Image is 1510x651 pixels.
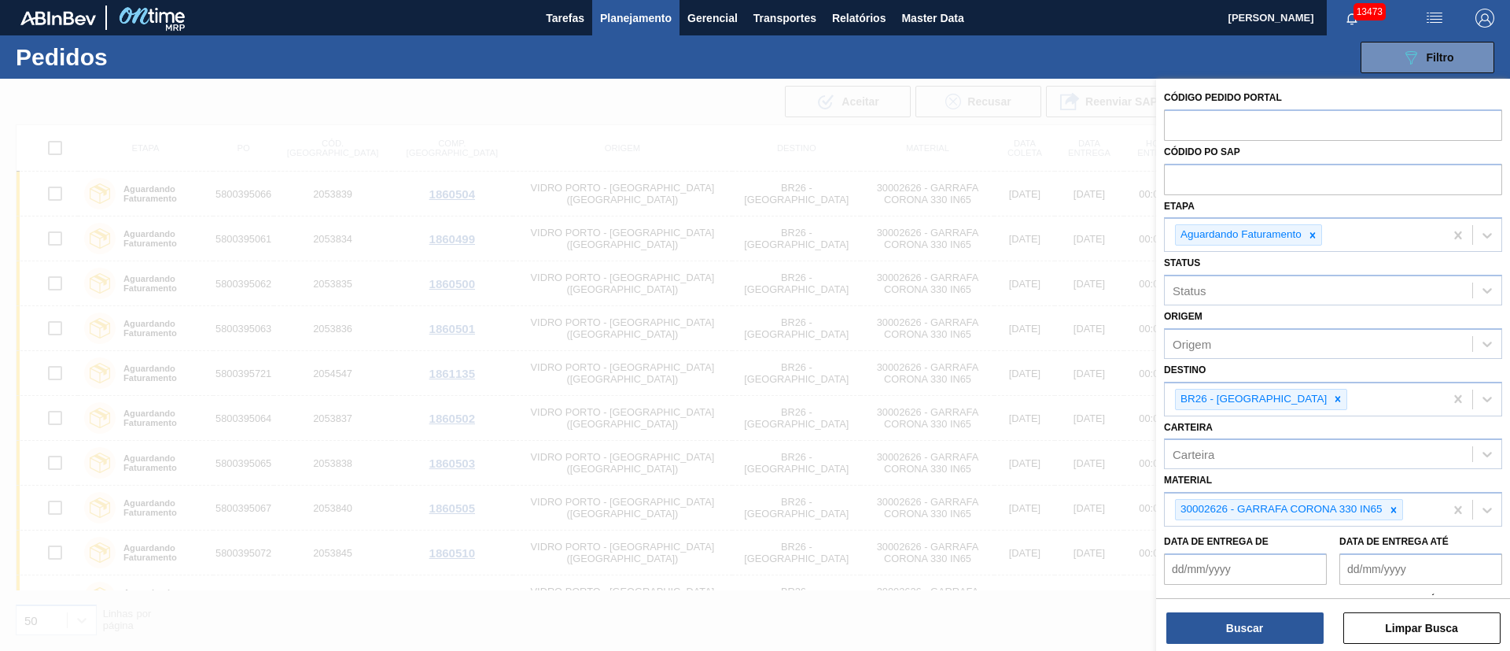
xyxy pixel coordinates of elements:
div: Status [1173,284,1206,298]
label: Destino [1164,364,1206,375]
button: Notificações [1327,7,1377,29]
span: Filtro [1427,51,1454,64]
label: Hora entrega até [1339,589,1502,612]
span: Planejamento [600,9,672,28]
span: Relatórios [832,9,886,28]
label: Carteira [1164,422,1213,433]
span: 13473 [1353,3,1386,20]
h1: Pedidos [16,48,251,66]
img: TNhmsLtSVTkK8tSr43FrP2fwEKptu5GPRR3wAAAABJRU5ErkJggg== [20,11,96,25]
button: Filtro [1361,42,1494,73]
label: Hora entrega de [1164,589,1327,612]
label: Etapa [1164,201,1195,212]
label: Data de Entrega de [1164,536,1269,547]
label: Data de Entrega até [1339,536,1449,547]
input: dd/mm/yyyy [1164,553,1327,585]
div: BR26 - [GEOGRAPHIC_DATA] [1176,390,1329,409]
label: Status [1164,257,1200,268]
span: Tarefas [546,9,584,28]
label: Códido PO SAP [1164,146,1240,157]
div: Carteira [1173,448,1214,461]
span: Transportes [753,9,816,28]
div: 30002626 - GARRAFA CORONA 330 IN65 [1176,500,1385,520]
div: Aguardando Faturamento [1176,225,1304,245]
span: Master Data [901,9,963,28]
img: Logout [1475,9,1494,28]
label: Material [1164,475,1212,486]
div: Origem [1173,337,1211,350]
input: dd/mm/yyyy [1339,553,1502,585]
img: userActions [1425,9,1444,28]
label: Código Pedido Portal [1164,92,1282,103]
label: Origem [1164,311,1202,322]
span: Gerencial [687,9,738,28]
